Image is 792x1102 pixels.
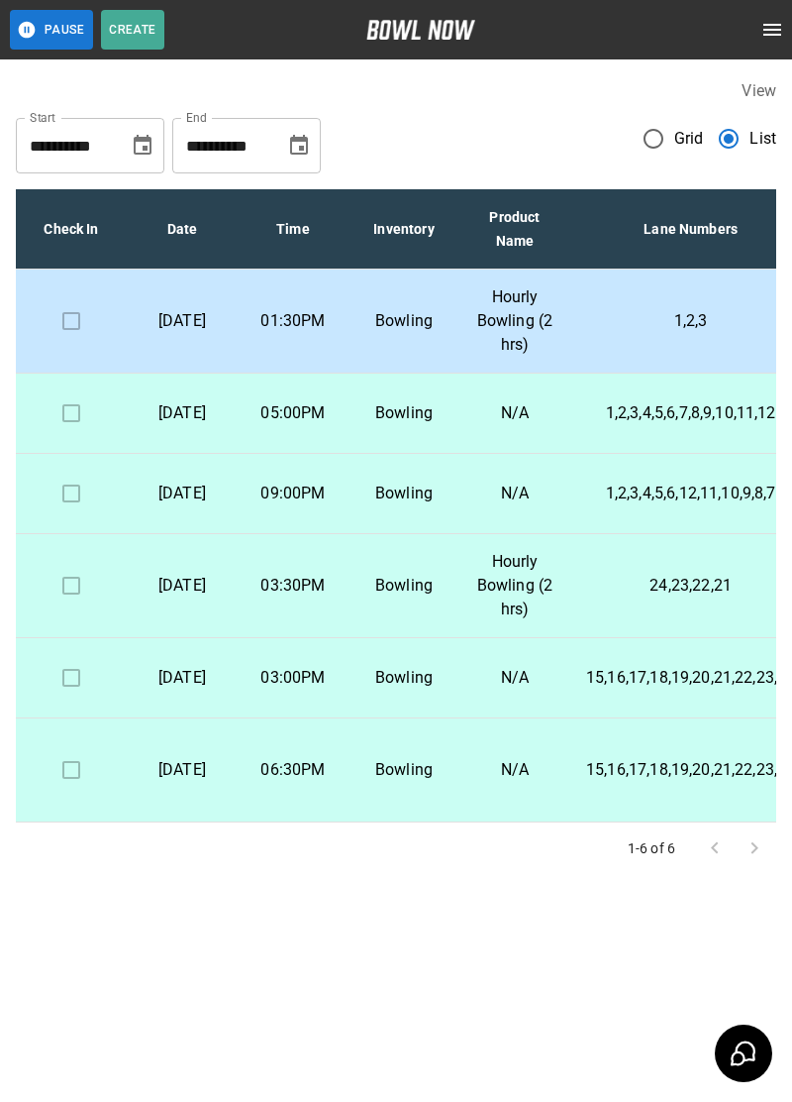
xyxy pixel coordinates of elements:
[143,309,222,333] p: [DATE]
[475,666,554,690] p: N/A
[459,189,570,270] th: Product Name
[279,126,319,165] button: Choose date, selected date is Sep 28, 2025
[253,574,333,598] p: 03:30PM
[143,482,222,505] p: [DATE]
[364,574,444,598] p: Bowling
[364,309,444,333] p: Bowling
[253,758,333,782] p: 06:30PM
[253,309,333,333] p: 01:30PM
[127,189,238,270] th: Date
[475,285,554,357] p: Hourly Bowling (2 hrs)
[253,401,333,425] p: 05:00PM
[101,10,164,50] button: Create
[364,401,444,425] p: Bowling
[475,401,554,425] p: N/A
[16,189,127,270] th: Check In
[364,666,444,690] p: Bowling
[238,189,348,270] th: Time
[742,81,776,100] label: View
[253,482,333,505] p: 09:00PM
[364,482,444,505] p: Bowling
[143,758,222,782] p: [DATE]
[749,127,776,151] span: List
[674,127,704,151] span: Grid
[143,401,222,425] p: [DATE]
[253,666,333,690] p: 03:00PM
[752,10,792,50] button: open drawer
[10,10,93,50] button: Pause
[628,838,675,858] p: 1-6 of 6
[475,482,554,505] p: N/A
[143,666,222,690] p: [DATE]
[366,20,475,40] img: logo
[475,758,554,782] p: N/A
[143,574,222,598] p: [DATE]
[475,550,554,621] p: Hourly Bowling (2 hrs)
[364,758,444,782] p: Bowling
[348,189,459,270] th: Inventory
[123,126,162,165] button: Choose date, selected date is Aug 28, 2025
